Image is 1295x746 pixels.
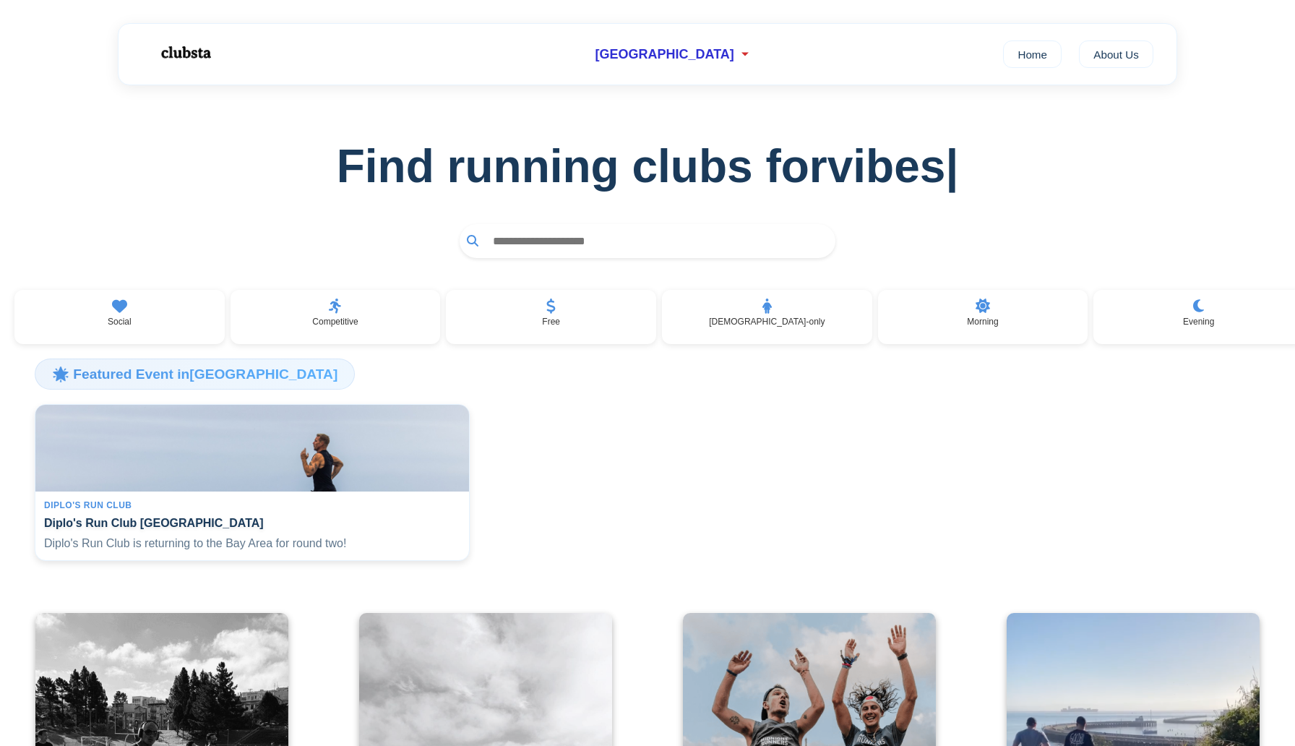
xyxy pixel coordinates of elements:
span: [GEOGRAPHIC_DATA] [595,47,733,62]
a: Home [1003,40,1062,68]
p: Competitive [312,317,358,327]
img: Logo [142,35,228,71]
p: Evening [1183,317,1214,327]
p: Social [108,317,132,327]
p: Morning [967,317,998,327]
img: Diplo's Run Club San Francisco [35,405,469,492]
h3: 🌟 Featured Event in [GEOGRAPHIC_DATA] [35,359,355,389]
span: vibes [827,140,959,193]
p: Diplo's Run Club is returning to the Bay Area for round two! [44,536,460,552]
p: [DEMOGRAPHIC_DATA]-only [709,317,825,327]
h4: Diplo's Run Club [GEOGRAPHIC_DATA] [44,516,460,530]
a: About Us [1079,40,1153,68]
h1: Find running clubs for [23,140,1272,193]
span: | [945,140,958,192]
div: Diplo's Run Club [44,500,460,510]
p: Free [542,317,560,327]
